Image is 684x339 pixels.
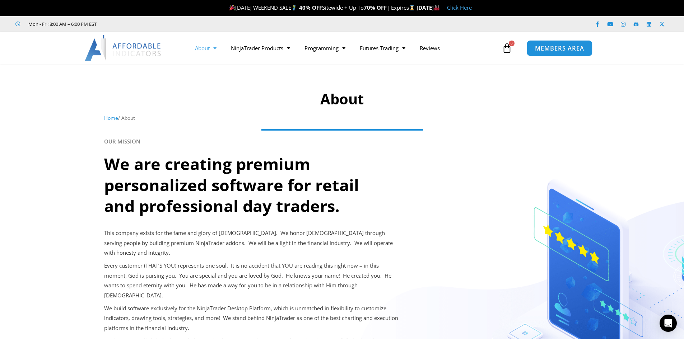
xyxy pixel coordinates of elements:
span: 0 [509,41,515,46]
nav: Menu [188,40,500,56]
a: Reviews [413,40,447,56]
strong: 70% OFF [364,4,387,11]
span: MEMBERS AREA [535,45,584,51]
p: Every customer (THAT’S YOU) represents one soul. It is no accident that YOU are reading this righ... [104,261,400,301]
h1: About [104,89,580,109]
h2: We are creating premium personalized software for retail and professional day traders. [104,154,390,217]
nav: Breadcrumb [104,113,580,123]
a: About [188,40,224,56]
span: [DATE] WEEKEND SALE Sitewide + Up To | Expires [228,4,416,11]
a: 0 [491,38,523,58]
a: NinjaTrader Products [224,40,297,56]
a: Click Here [447,4,472,11]
a: Futures Trading [353,40,413,56]
h6: OUR MISSION [104,138,580,145]
div: Open Intercom Messenger [660,315,677,332]
img: LogoAI | Affordable Indicators – NinjaTrader [85,35,162,61]
strong: [DATE] [417,4,440,11]
img: 🏌️‍♂️ [292,5,297,10]
strong: 40% OFF [299,4,322,11]
p: This company exists for the fame and glory of [DEMOGRAPHIC_DATA]. We honor [DEMOGRAPHIC_DATA] thr... [104,228,400,258]
img: 🏭 [434,5,439,10]
iframe: Customer reviews powered by Trustpilot [107,20,214,28]
img: 🎉 [229,5,235,10]
img: ⌛ [409,5,415,10]
a: Home [104,114,118,121]
span: Mon - Fri: 8:00 AM – 6:00 PM EST [27,20,97,28]
a: MEMBERS AREA [527,40,592,56]
a: Programming [297,40,353,56]
p: We build software exclusively for the NinjaTrader Desktop Platform, which is unmatched in flexibi... [104,303,400,334]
